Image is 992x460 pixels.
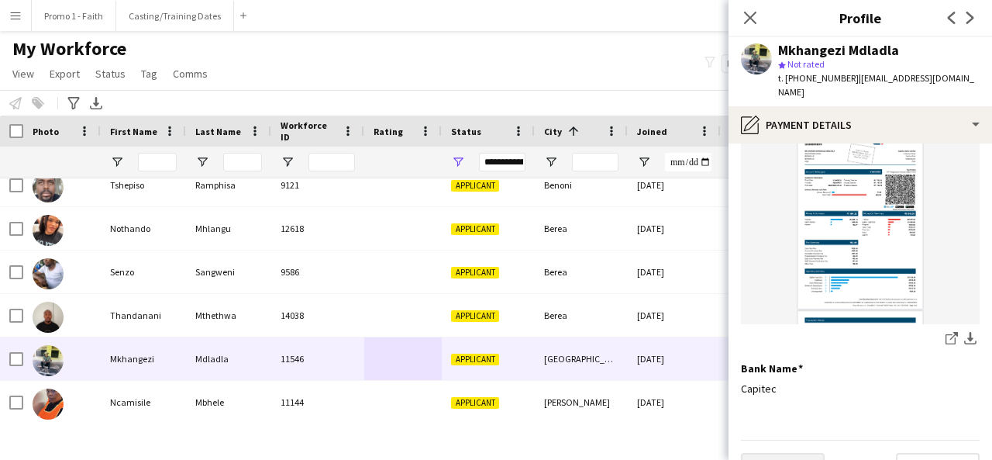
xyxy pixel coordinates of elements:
h3: Profile [728,8,992,28]
div: Mbhele [186,381,271,424]
span: Status [451,126,481,137]
button: Open Filter Menu [544,155,558,169]
div: Berea [535,294,628,337]
img: Nothando Mhlangu [33,215,64,246]
a: Export [43,64,86,84]
div: Nothando [101,207,186,250]
span: City [544,126,562,137]
span: Comms [173,67,208,81]
span: Joined [637,126,667,137]
button: Open Filter Menu [195,155,209,169]
span: Applicant [451,180,499,192]
img: Tshepiso Ramphisa [33,171,64,202]
span: First Name [110,126,157,137]
div: [DATE] [628,251,721,293]
img: Thandanani Mthethwa [33,302,64,333]
div: 11546 [271,337,364,380]
img: IMG_2063.png [741,97,980,324]
div: Thandanani [101,294,186,337]
div: 9121 [271,164,364,206]
span: Workforce ID [281,119,336,143]
div: 11144 [271,381,364,424]
input: Joined Filter Input [665,153,711,171]
app-action-btn: Advanced filters [64,94,83,112]
input: City Filter Input [572,153,618,171]
div: 12618 [271,207,364,250]
span: | [EMAIL_ADDRESS][DOMAIN_NAME] [778,72,974,98]
span: Applicant [451,223,499,235]
input: Last Name Filter Input [223,153,262,171]
div: Benoni [535,164,628,206]
div: Payment details [728,106,992,144]
div: Berea [535,251,628,293]
a: Tag [135,64,164,84]
img: Ncamisile Mbhele [33,389,64,420]
div: Mhlangu [186,207,271,250]
span: Photo [33,126,59,137]
span: Last Name [195,126,241,137]
div: [DATE] [628,207,721,250]
div: Mdladla [186,337,271,380]
div: [DATE] [628,164,721,206]
a: View [6,64,40,84]
button: Open Filter Menu [451,155,465,169]
div: [DATE] [628,294,721,337]
div: [DATE] [628,381,721,424]
span: Tag [141,67,157,81]
div: Mkhangezi [101,337,186,380]
button: Everyone7,253 [722,54,799,73]
span: Status [95,67,126,81]
div: Mkhangezi Mdladla [778,43,899,57]
div: [GEOGRAPHIC_DATA] [535,337,628,380]
div: Tshepiso [101,164,186,206]
div: Sangweni [186,251,271,293]
div: [DATE] [628,337,721,380]
span: Not rated [787,58,825,70]
span: View [12,67,34,81]
span: Applicant [451,310,499,322]
div: Mthethwa [186,294,271,337]
div: 9586 [271,251,364,293]
input: First Name Filter Input [138,153,177,171]
img: Senzo Sangweni [33,258,64,289]
button: Open Filter Menu [110,155,124,169]
div: Berea [535,207,628,250]
div: Senzo [101,251,186,293]
span: t. [PHONE_NUMBER] [778,72,859,84]
img: Mkhangezi Mdladla [33,345,64,376]
div: Ncamisile [101,381,186,424]
div: Capitec [741,382,980,396]
a: Comms [167,64,214,84]
span: Applicant [451,354,499,365]
button: Open Filter Menu [281,155,294,169]
span: Applicant [451,397,499,409]
div: 14038 [271,294,364,337]
span: Applicant [451,267,499,278]
div: Ramphisa [186,164,271,206]
span: My Workforce [12,37,126,61]
button: Open Filter Menu [637,155,651,169]
input: Workforce ID Filter Input [308,153,355,171]
h3: Bank Name [741,361,803,375]
span: Export [50,67,80,81]
button: Promo 1 - Faith [32,1,116,31]
div: [PERSON_NAME] [535,381,628,424]
button: Casting/Training Dates [116,1,234,31]
app-action-btn: Export XLSX [87,94,105,112]
span: Rating [374,126,403,137]
a: Status [89,64,132,84]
